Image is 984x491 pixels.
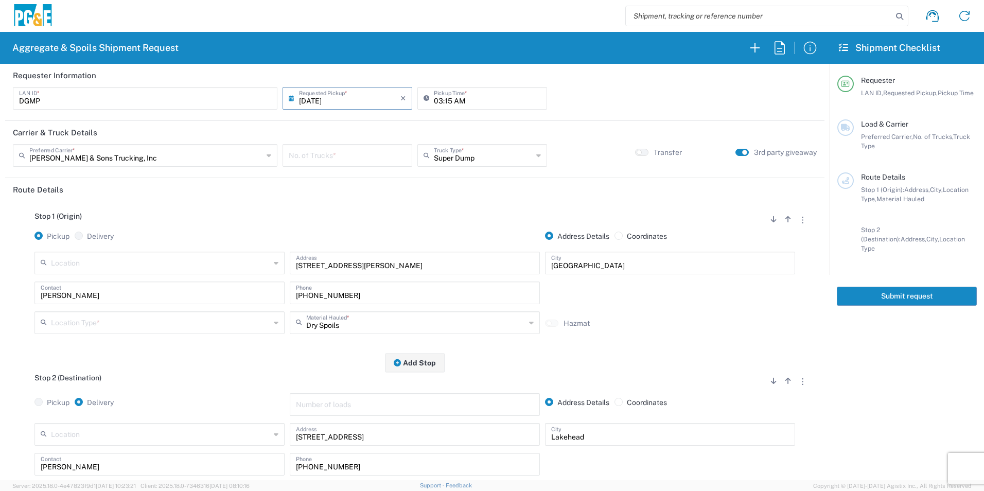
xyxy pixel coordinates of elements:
[837,287,977,306] button: Submit request
[400,90,406,107] i: ×
[626,6,892,26] input: Shipment, tracking or reference number
[861,186,904,194] span: Stop 1 (Origin):
[140,483,250,489] span: Client: 2025.18.0-7346316
[34,374,101,382] span: Stop 2 (Destination)
[614,398,667,407] label: Coordinates
[13,185,63,195] h2: Route Details
[913,133,953,141] span: No. of Trucks,
[34,212,82,220] span: Stop 1 (Origin)
[861,76,895,84] span: Requester
[564,319,590,328] label: Hazmat
[883,89,938,97] span: Requested Pickup,
[754,148,817,157] label: 3rd party giveaway
[545,232,609,241] label: Address Details
[385,353,445,372] button: Add Stop
[13,128,97,138] h2: Carrier & Truck Details
[813,481,972,490] span: Copyright © [DATE]-[DATE] Agistix Inc., All Rights Reserved
[654,148,682,157] label: Transfer
[12,42,179,54] h2: Aggregate & Spoils Shipment Request
[876,195,924,203] span: Material Hauled
[13,71,96,81] h2: Requester Information
[839,42,940,54] h2: Shipment Checklist
[861,173,905,181] span: Route Details
[904,186,930,194] span: Address,
[12,4,54,28] img: pge
[861,120,908,128] span: Load & Carrier
[926,235,939,243] span: City,
[938,89,974,97] span: Pickup Time
[96,483,136,489] span: [DATE] 10:23:21
[446,482,472,488] a: Feedback
[545,398,609,407] label: Address Details
[209,483,250,489] span: [DATE] 08:10:16
[930,186,943,194] span: City,
[12,483,136,489] span: Server: 2025.18.0-4e47823f9d1
[614,232,667,241] label: Coordinates
[861,133,913,141] span: Preferred Carrier,
[861,226,901,243] span: Stop 2 (Destination):
[901,235,926,243] span: Address,
[861,89,883,97] span: LAN ID,
[420,482,446,488] a: Support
